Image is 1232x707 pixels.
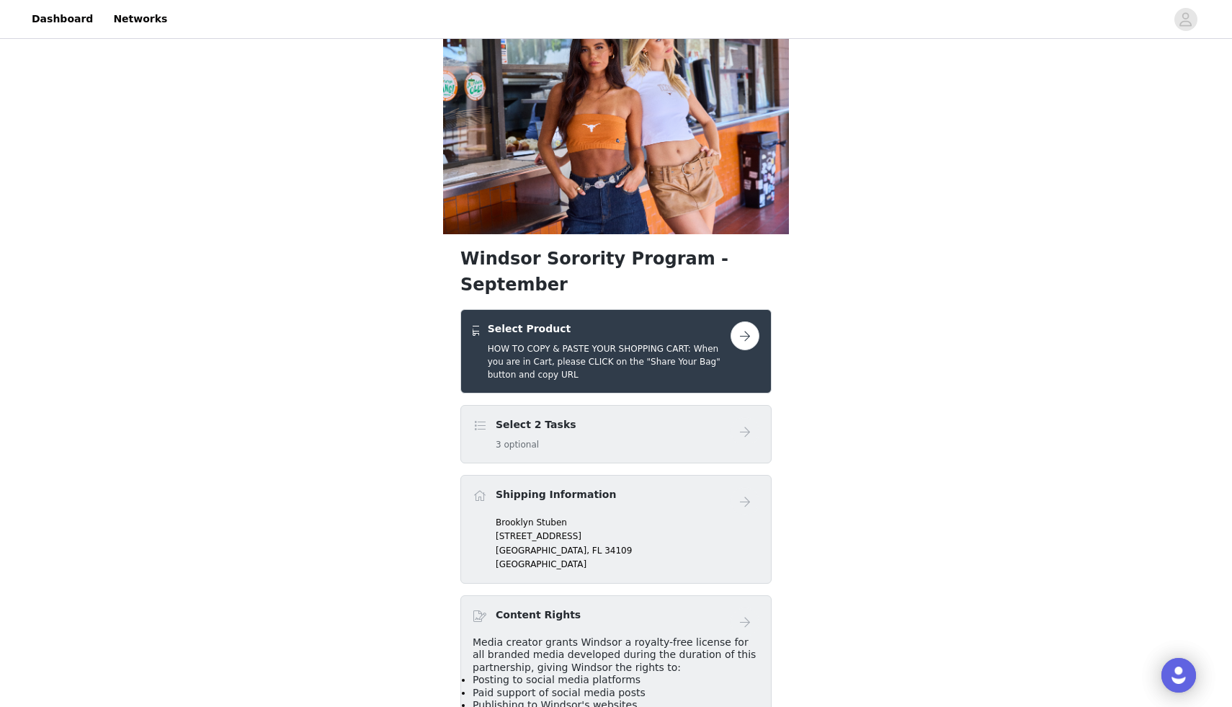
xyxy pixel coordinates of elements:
[496,558,759,571] p: [GEOGRAPHIC_DATA]
[1161,658,1196,693] div: Open Intercom Messenger
[496,530,759,543] p: [STREET_ADDRESS]
[473,636,756,673] span: Media creator grants Windsor a royalty-free license for all branded media developed during the du...
[496,608,581,623] h4: Content Rights
[592,546,602,556] span: FL
[496,487,616,502] h4: Shipping Information
[23,3,102,35] a: Dashboard
[443,4,789,234] img: campaign image
[604,546,632,556] span: 34109
[496,546,589,556] span: [GEOGRAPHIC_DATA],
[104,3,176,35] a: Networks
[488,321,731,337] h4: Select Product
[473,674,640,685] span: Posting to social media platforms
[496,516,759,529] p: Brooklyn Stuben
[488,342,731,381] h5: HOW TO COPY & PASTE YOUR SHOPPING CART: When you are in Cart, please CLICK on the "Share Your Bag...
[496,417,576,432] h4: Select 2 Tasks
[1179,8,1192,31] div: avatar
[460,405,772,463] div: Select 2 Tasks
[460,475,772,584] div: Shipping Information
[460,246,772,298] h1: Windsor Sorority Program - September
[460,309,772,393] div: Select Product
[473,687,646,698] span: Paid support of social media posts
[496,438,576,451] h5: 3 optional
